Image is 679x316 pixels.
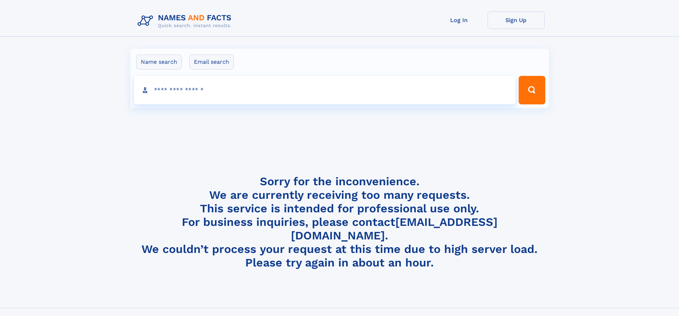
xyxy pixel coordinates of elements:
[189,55,234,69] label: Email search
[291,215,498,242] a: [EMAIL_ADDRESS][DOMAIN_NAME]
[488,11,545,29] a: Sign Up
[519,76,545,104] button: Search Button
[135,175,545,270] h4: Sorry for the inconvenience. We are currently receiving too many requests. This service is intend...
[431,11,488,29] a: Log In
[136,55,182,69] label: Name search
[134,76,516,104] input: search input
[135,11,237,31] img: Logo Names and Facts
